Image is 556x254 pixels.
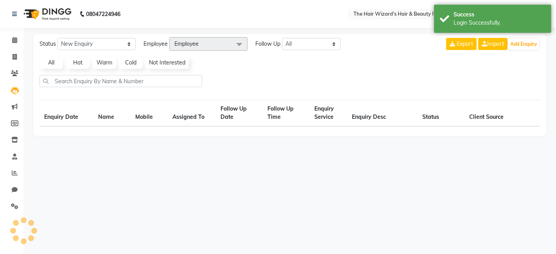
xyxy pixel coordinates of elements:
a: Not Interested [146,57,189,69]
b: 08047224946 [86,3,120,25]
a: Cold [119,57,143,69]
a: Hot [66,57,90,69]
th: Status [418,100,465,127]
th: Enquiry Date [39,100,93,127]
th: Assigned To [168,100,216,127]
th: Follow Up Date [216,100,263,127]
img: logo [20,3,74,25]
div: Login Successfully. [454,19,545,27]
div: Success [454,11,545,19]
span: Export [457,40,473,47]
a: All [39,57,63,69]
th: Enquiry Desc [347,100,418,127]
th: Mobile [131,100,168,127]
th: Name [93,100,131,127]
span: Employee [143,40,168,48]
input: Search Enquiry By Name & Number [39,75,202,87]
a: Import [478,38,508,50]
span: Employee [174,40,199,47]
button: Export [446,38,477,50]
th: Client Source [465,100,512,127]
th: Enquiry Service [310,100,347,127]
th: Follow Up Time [263,100,310,127]
span: Status [39,40,56,48]
span: Follow Up [255,40,280,48]
button: Add Enquiry [508,39,539,50]
a: Warm [93,57,116,69]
